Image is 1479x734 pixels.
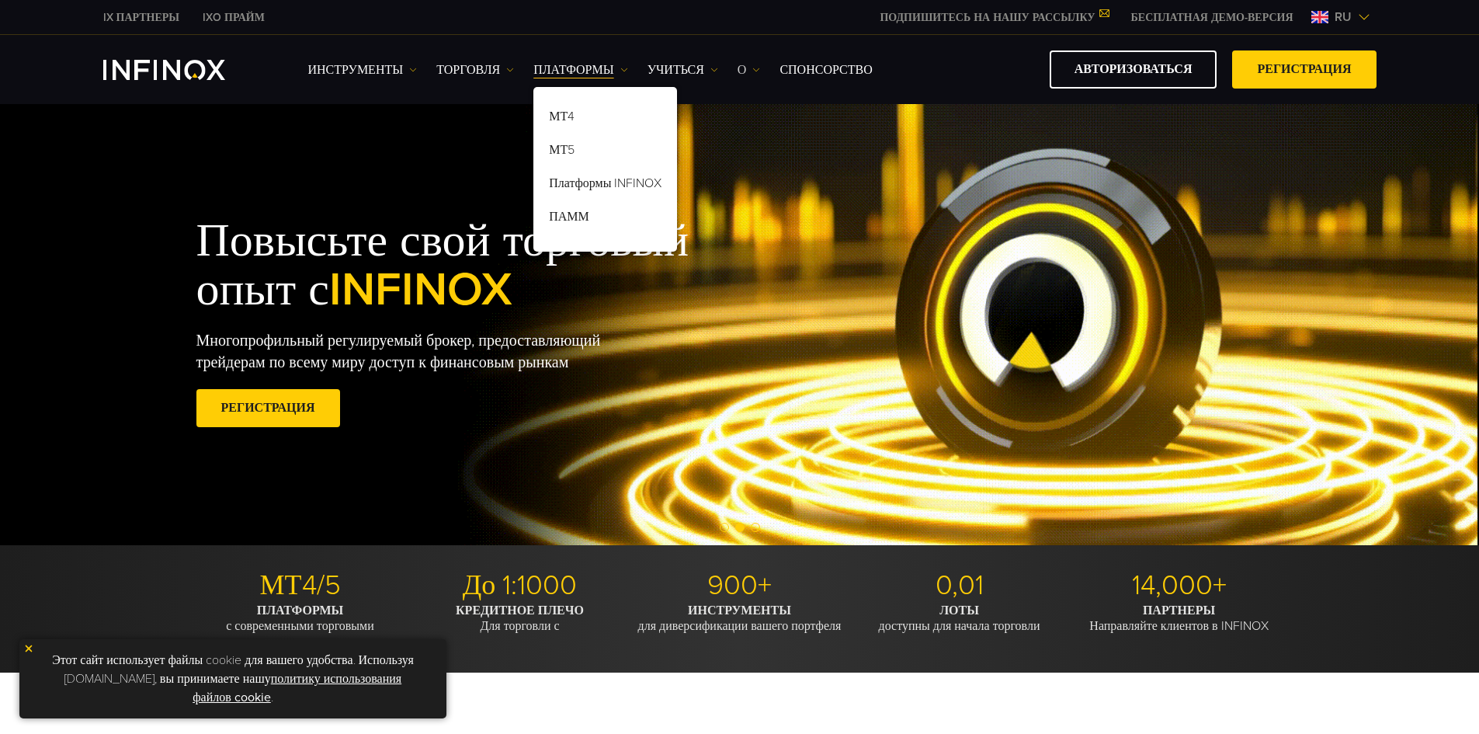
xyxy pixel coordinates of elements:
[226,618,374,649] font: с современными торговыми инструментами
[533,136,677,169] a: МТ5
[1143,603,1215,618] font: ПАРТНЕРЫ
[260,569,341,602] font: МТ4/5
[738,61,761,79] a: О
[878,618,1040,634] font: доступны для начала торговли
[271,690,273,705] font: .
[779,61,872,79] a: СПОНСОРСТВО
[707,569,772,602] font: 900+
[880,11,1095,24] font: ПОДПИШИТЕСЬ НА НАШУ РАССЫЛКУ
[191,9,276,26] a: ИНФИНОКС
[196,213,689,318] font: Повысьте свой торговый опыт с
[647,61,718,79] a: Учиться
[939,603,979,618] font: ЛОТЫ
[720,523,729,532] span: Go to slide 1
[329,262,512,318] font: INFINOX
[103,60,262,80] a: Логотип ИНФИНОКС
[1257,61,1351,77] font: РЕГИСТРАЦИЯ
[52,652,414,687] font: Этот сайт использует файлы cookie для вашего удобства. Используя [DOMAIN_NAME], вы принимаете нашу
[92,9,192,26] a: ИНФИНОКС
[308,62,404,78] font: Инструменты
[549,109,575,124] font: МТ4
[203,11,265,24] font: IXO ПРАЙМ
[549,176,661,191] font: Платформы INFINOX
[1232,50,1376,89] a: РЕГИСТРАЦИЯ
[533,203,677,236] a: ПАММ
[779,62,872,78] font: СПОНСОРСТВО
[647,62,704,78] font: Учиться
[1131,11,1293,24] font: БЕСПЛАТНАЯ ДЕМО-ВЕРСИЯ
[688,603,791,618] font: ИНСТРУМЕНТЫ
[463,569,578,602] font: До 1:1000
[533,61,627,79] a: ПЛАТФОРМЫ
[1075,61,1193,77] font: АВТОРИЗОВАТЬСЯ
[23,643,34,654] img: желтый значок закрытия
[221,400,315,416] font: РЕГИСТРАЦИЯ
[533,62,613,78] font: ПЛАТФОРМЫ
[533,169,677,203] a: Платформы INFINOX
[1132,569,1227,602] font: 14,000+
[456,603,584,618] font: КРЕДИТНОЕ ПЛЕЧО
[549,209,589,224] font: ПАММ
[257,603,344,618] font: ПЛАТФОРМЫ
[533,103,677,136] a: МТ4
[549,142,575,158] font: МТ5
[196,332,601,372] font: Многопрофильный регулируемый брокер, предоставляющий трейдерам по всему миру доступ к финансовым ...
[936,569,984,602] font: 0,01
[1089,618,1268,634] font: Направляйте клиентов в INFINOX
[103,11,180,24] font: IX ПАРТНЕРЫ
[868,11,1119,24] a: ПОДПИШИТЕСЬ НА НАШУ РАССЫЛКУ
[480,618,559,634] font: Для торговли с
[751,523,760,532] span: Go to slide 3
[1120,9,1305,26] a: МЕНЮ ИНФИНОКС
[193,671,401,705] a: политику использования файлов cookie
[638,618,842,634] font: для диверсификации вашего портфеля
[1050,50,1217,89] a: АВТОРИЗОВАТЬСЯ
[308,61,418,79] a: Инструменты
[196,389,340,427] a: РЕГИСТРАЦИЯ
[436,62,500,78] font: ТОРГОВЛЯ
[735,523,745,532] span: Go to slide 2
[436,61,514,79] a: ТОРГОВЛЯ
[738,62,747,78] font: О
[1335,9,1352,25] font: ru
